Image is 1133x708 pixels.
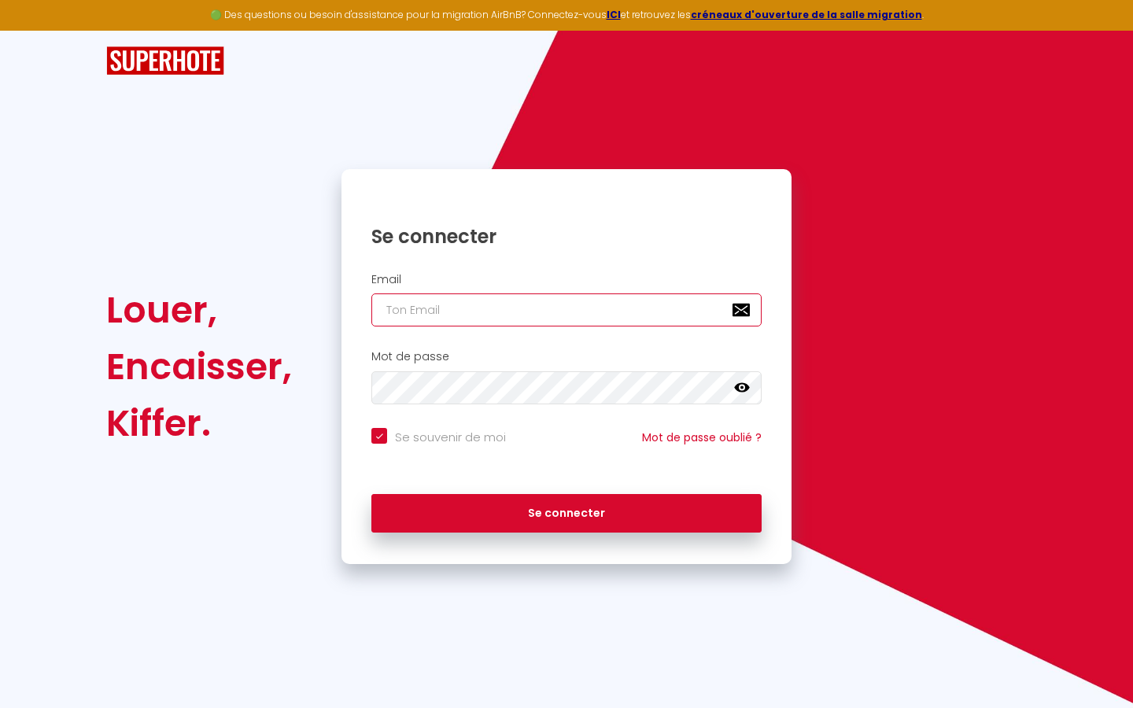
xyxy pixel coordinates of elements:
[106,338,292,395] div: Encaisser,
[607,8,621,21] a: ICI
[642,430,762,445] a: Mot de passe oublié ?
[371,273,762,286] h2: Email
[371,494,762,533] button: Se connecter
[691,8,922,21] a: créneaux d'ouverture de la salle migration
[371,224,762,249] h1: Se connecter
[106,282,292,338] div: Louer,
[106,395,292,452] div: Kiffer.
[371,350,762,363] h2: Mot de passe
[106,46,224,76] img: SuperHote logo
[13,6,60,53] button: Ouvrir le widget de chat LiveChat
[371,293,762,326] input: Ton Email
